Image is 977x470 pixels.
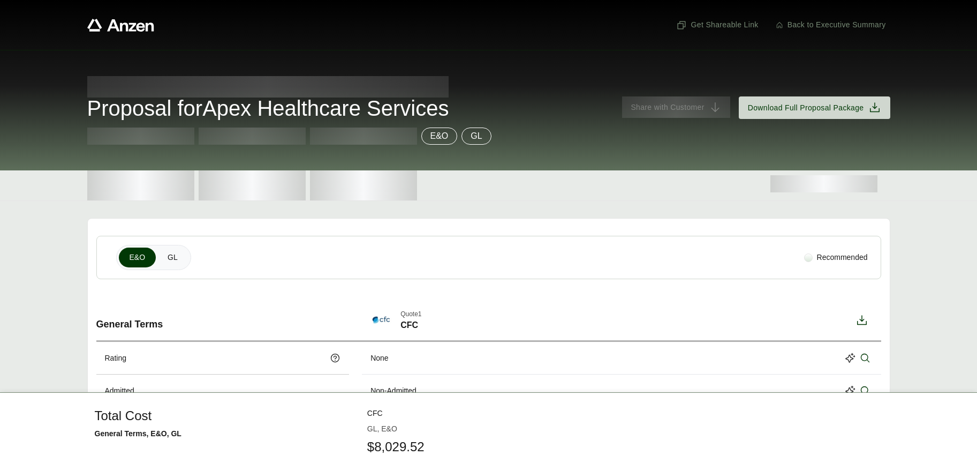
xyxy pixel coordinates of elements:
span: E&O [130,252,146,263]
span: Test [199,128,306,145]
button: Download option [851,309,873,332]
button: Get Shareable Link [672,15,763,35]
div: Non-Admitted [370,385,416,397]
p: Admitted [105,385,134,397]
a: Anzen website [87,19,154,32]
button: GL [157,248,188,267]
span: Proposal for [87,76,449,98]
span: Quote 1 [400,309,421,319]
span: Proposal for Apex Healthcare Services [87,98,449,119]
p: Total Cost [105,416,138,427]
button: Back to Executive Summary [771,15,890,35]
p: GL [471,130,482,143]
span: Download Full Proposal Package [748,102,864,114]
p: E&O [430,130,449,143]
span: CFC [400,319,421,332]
span: GL [168,252,178,263]
div: $8,029.52 [370,416,404,427]
p: Rating [105,353,126,364]
span: Back to Executive Summary [787,19,886,31]
span: Test [87,128,194,145]
p: Maximum Policy Aggregate Limit [105,445,214,456]
span: Get Shareable Link [676,19,759,31]
div: Recommended [800,248,872,267]
div: General Terms [96,301,350,340]
div: None [370,353,388,364]
button: E&O [119,248,156,267]
button: Download Full Proposal Package [739,96,890,119]
div: $3,000,000 [370,445,408,456]
span: Test [310,128,417,145]
img: CFC-Logo [370,309,392,331]
span: Share with Customer [631,102,704,113]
